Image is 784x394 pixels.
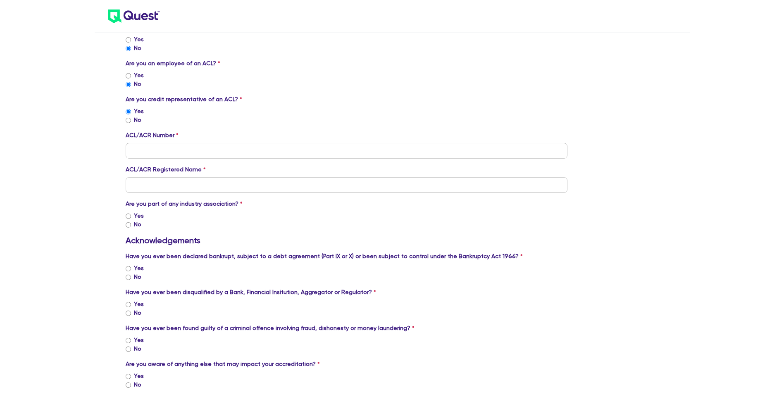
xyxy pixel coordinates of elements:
label: Yes [134,211,144,220]
label: Yes [134,71,144,80]
label: Are you credit representative of an ACL? [126,95,242,104]
label: No [134,116,141,124]
label: Yes [134,107,144,116]
img: quest-logo [108,9,160,23]
label: Are you aware of anything else that may impact your accreditation? [126,360,320,368]
label: Are you part of any industry association? [126,199,243,208]
label: Yes [134,35,144,44]
label: Yes [134,336,144,344]
label: No [134,380,141,389]
label: Have you ever been found guilty of a criminal offence involving fraud, dishonesty or money launde... [126,324,415,332]
label: Yes [134,264,144,273]
label: No [134,344,141,353]
label: ACL/ACR Number [126,131,179,140]
label: Yes [134,372,144,380]
label: Have you ever been disqualified by a Bank, Financial Insitution, Aggregator or Regulator? [126,288,376,297]
label: No [134,44,141,52]
label: Have you ever been declared bankrupt, subject to a debt agreement (Part IX or X) or been subject ... [126,252,523,261]
label: ACL/ACR Registered Name [126,165,206,174]
label: Yes [134,300,144,309]
h3: Acknowledgements [126,235,568,245]
label: No [134,309,141,317]
label: No [134,220,141,229]
label: Are you an employee of an ACL? [126,59,220,68]
label: No [134,80,141,88]
label: No [134,273,141,281]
